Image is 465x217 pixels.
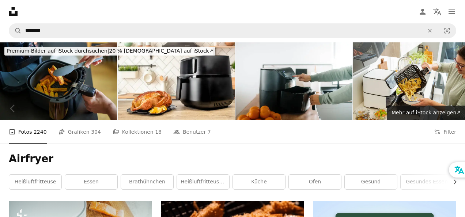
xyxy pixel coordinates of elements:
a: Küche [233,175,285,189]
a: Gesundes Essen [401,175,453,189]
a: brathühnchen [121,175,173,189]
a: Heißluftfritteuse Kochen [177,175,229,189]
a: Kollektionen 18 [113,120,162,144]
button: Sprache [430,4,445,19]
a: Ofen [289,175,341,189]
span: 18 [155,128,162,136]
a: Benutzer 7 [173,120,211,144]
a: Startseite — Unsplash [9,7,18,16]
button: Unsplash suchen [9,24,22,38]
button: Liste nach rechts verschieben [448,175,456,189]
span: Mehr auf iStock anzeigen ↗ [392,110,461,115]
a: Anmelden / Registrieren [415,4,430,19]
form: Finden Sie Bildmaterial auf der ganzen Webseite [9,23,456,38]
button: Visuelle Suche [438,24,456,38]
span: 7 [208,128,211,136]
a: Weiter [439,73,465,144]
img: gebratene ganze gebackene Ente mit Orange, die in einer Heißluftfritteuse in der Küche gekocht wird [118,42,235,120]
a: gesund [345,175,397,189]
a: Mehr auf iStock anzeigen↗ [387,106,465,120]
button: Menü [445,4,459,19]
a: Heißluftfritteuse [9,175,61,189]
h1: Airfryer [9,152,456,165]
span: 20 % [DEMOGRAPHIC_DATA] auf iStock ↗ [7,48,213,54]
span: Premium-Bilder auf iStock durchsuchen | [7,48,109,54]
button: Löschen [422,24,438,38]
a: Essen [65,175,117,189]
img: Heißluftfritteuse in einer Küche [235,42,352,120]
button: Filter [434,120,456,144]
span: 304 [91,128,101,136]
a: Grafiken 304 [58,120,101,144]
